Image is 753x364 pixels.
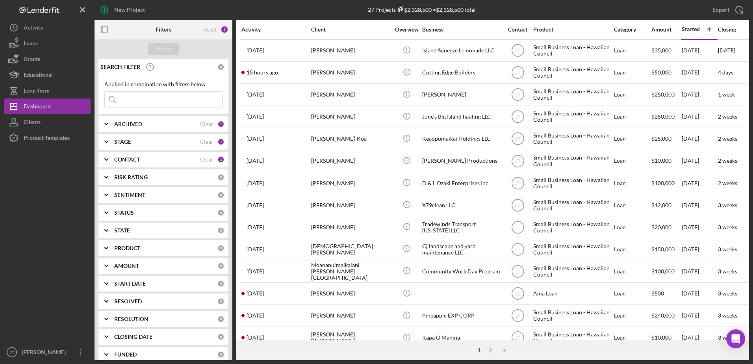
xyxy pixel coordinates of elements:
[311,217,390,238] div: [PERSON_NAME]
[114,210,134,216] b: STATUS
[247,136,264,142] time: 2025-09-14 21:52
[368,6,476,13] div: 27 Projects • $2,328,500 Total
[533,239,612,260] div: Small Business Loan - Hawaiian Council
[392,26,421,33] div: Overview
[422,261,501,282] div: Community Work Day Program
[10,350,14,355] text: JT
[614,283,651,304] div: Loan
[148,43,179,55] button: Apply
[533,40,612,61] div: Small Business Loan - Hawaiian Council
[533,26,612,33] div: Product
[651,180,675,186] span: $100,000
[651,202,671,208] span: $12,000
[311,261,390,282] div: Moananuimaikalani [PERSON_NAME][GEOGRAPHIC_DATA]
[247,334,264,341] time: 2025-09-23 07:54
[4,20,91,35] a: Activity
[718,246,737,253] time: 3 weeks
[247,47,264,54] time: 2025-08-27 20:31
[24,67,53,85] div: Educational
[422,84,501,105] div: [PERSON_NAME]
[247,69,278,76] time: 2025-10-14 05:48
[24,98,51,116] div: Dashboard
[311,150,390,171] div: [PERSON_NAME]
[311,26,390,33] div: Client
[614,173,651,193] div: Loan
[156,26,171,33] b: Filters
[718,290,737,297] time: 3 weeks
[533,305,612,326] div: Small Business Loan - Hawaiian Council
[651,157,671,164] span: $10,000
[515,48,521,54] text: JT
[200,139,213,145] div: Clear
[515,335,521,341] text: JT
[614,305,651,326] div: Loan
[533,62,612,83] div: Small Business Loan - Hawaiian Council
[515,313,521,319] text: JT
[651,26,681,33] div: Amount
[682,84,717,105] div: [DATE]
[614,261,651,282] div: Loan
[247,224,264,230] time: 2025-09-18 00:07
[682,217,717,238] div: [DATE]
[651,113,675,120] span: $250,000
[241,26,310,33] div: Activity
[651,224,671,230] span: $20,000
[311,305,390,326] div: [PERSON_NAME]
[422,217,501,238] div: Tradewinds Transport [US_STATE] LLC
[114,139,131,145] b: STAGE
[114,227,130,234] b: STATE
[651,334,671,341] span: $10,000
[4,130,91,146] a: Product Templates
[114,192,145,198] b: SENTIMENT
[533,84,612,105] div: Small Business Loan - Hawaiian Council
[718,180,737,186] time: 2 weeks
[4,344,91,360] button: JT[PERSON_NAME]
[217,245,224,252] div: 0
[311,195,390,215] div: [PERSON_NAME]
[614,62,651,83] div: Loan
[247,312,264,319] time: 2025-09-19 21:36
[515,92,521,98] text: JT
[422,26,501,33] div: Business
[217,227,224,234] div: 0
[533,261,612,282] div: Small Business Loan - Hawaiian Council
[515,158,521,164] text: JT
[682,150,717,171] div: [DATE]
[4,67,91,83] button: Educational
[24,130,70,148] div: Product Templates
[217,316,224,323] div: 0
[422,40,501,61] div: Island Squeeze Lemonade LLC
[4,83,91,98] a: Long-Term
[114,2,145,18] div: New Project
[614,128,651,149] div: Loan
[614,217,651,238] div: Loan
[726,329,745,348] div: Open Intercom Messenger
[114,174,148,180] b: RISK RATING
[515,202,521,208] text: JT
[515,114,521,120] text: JT
[682,173,717,193] div: [DATE]
[24,83,50,100] div: Long-Term
[247,91,264,98] time: 2025-09-07 23:01
[651,47,671,54] span: $35,000
[515,136,521,142] text: JT
[485,347,496,353] div: 2
[221,26,228,33] div: 3
[4,35,91,51] button: Loans
[217,138,224,145] div: 1
[533,195,612,215] div: Small Business Loan - Hawaiian Council
[104,81,223,87] div: Applied in combination with filters below
[156,43,171,55] div: Apply
[718,91,735,98] time: 1 week
[24,51,40,69] div: Grants
[311,40,390,61] div: [PERSON_NAME]
[4,114,91,130] button: Clients
[614,26,651,33] div: Category
[651,290,664,297] span: $500
[682,261,717,282] div: [DATE]
[718,334,737,341] time: 3 weeks
[614,150,651,171] div: Loan
[24,35,38,53] div: Loans
[651,246,675,253] span: $150,000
